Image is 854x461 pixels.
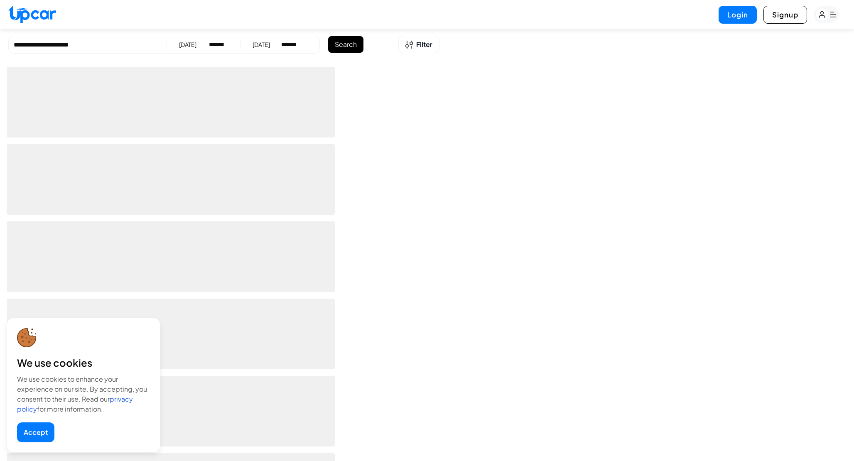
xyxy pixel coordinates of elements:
[17,374,150,414] div: We use cookies to enhance your experience on our site. By accepting, you consent to their use. Re...
[253,40,270,49] div: [DATE]
[719,6,757,24] button: Login
[17,328,37,348] img: cookie-icon.svg
[179,40,196,49] div: [DATE]
[763,6,807,24] button: Signup
[328,36,363,53] button: Search
[17,422,54,442] button: Accept
[17,356,150,369] div: We use cookies
[8,5,56,23] img: Upcar Logo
